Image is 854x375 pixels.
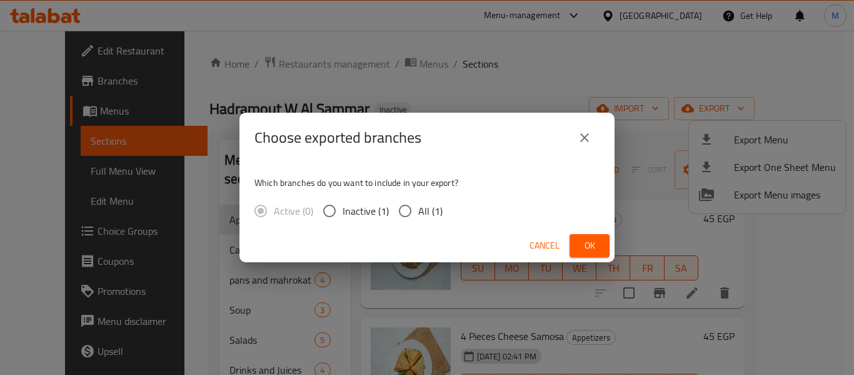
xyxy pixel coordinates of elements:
span: Active (0) [274,203,313,218]
span: Cancel [530,238,560,254]
span: Ok [580,238,600,254]
span: Inactive (1) [343,203,389,218]
button: Ok [570,234,610,257]
h2: Choose exported branches [254,128,421,148]
span: All (1) [418,203,443,218]
p: Which branches do you want to include in your export? [254,177,600,189]
button: Cancel [525,234,565,257]
button: close [570,123,600,153]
